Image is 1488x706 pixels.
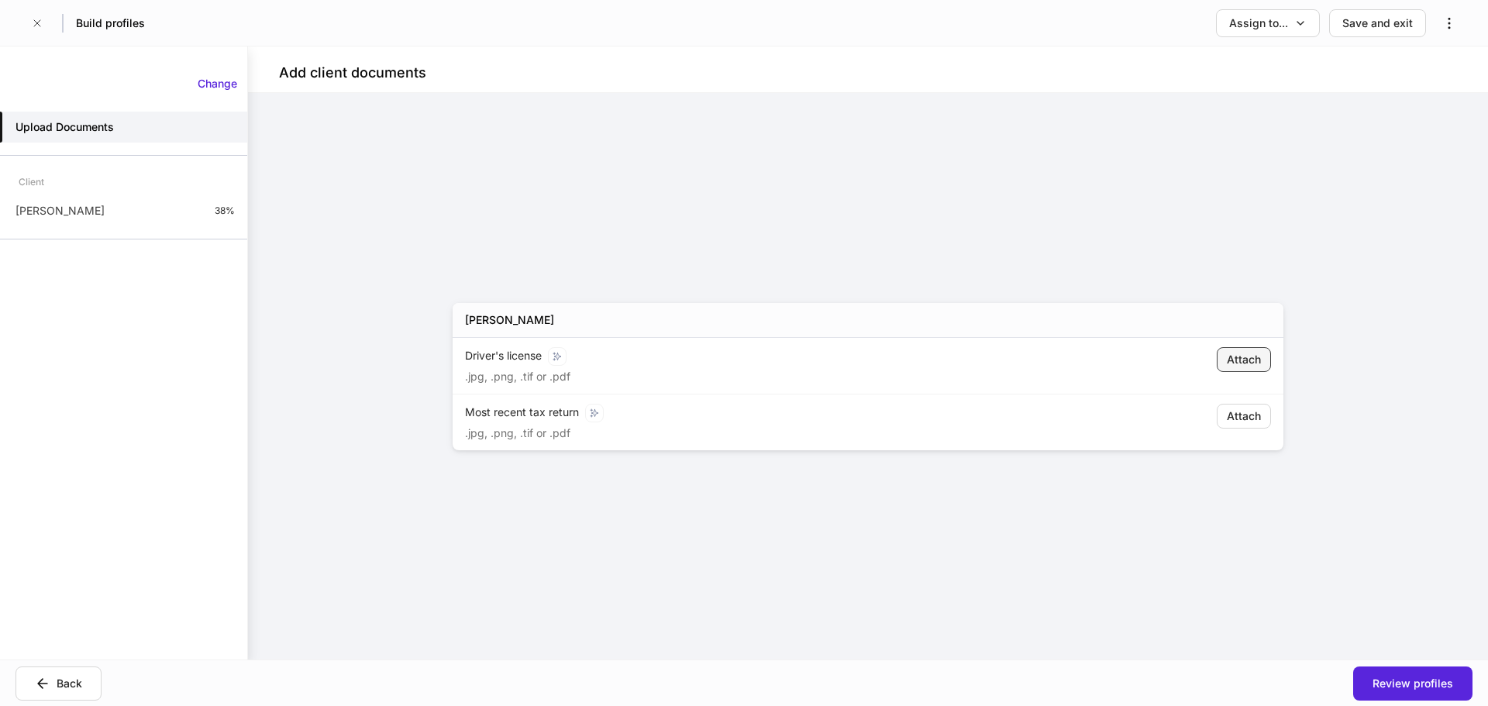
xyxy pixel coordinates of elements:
button: Attach [1217,404,1271,429]
p: .jpg, .png, .tif or .pdf [465,425,570,441]
h5: Build profiles [76,15,145,31]
div: Driver's license [465,347,1069,366]
p: .jpg, .png, .tif or .pdf [465,369,570,384]
div: Change [198,76,237,91]
button: Assign to... [1216,9,1320,37]
h4: Add client documents [279,64,426,82]
div: Attach [1227,408,1261,424]
button: Attach [1217,347,1271,372]
div: Most recent tax return [465,404,1069,422]
button: Review profiles [1353,666,1472,701]
div: Review profiles [1373,676,1453,691]
div: Client [19,168,44,195]
button: Change [188,71,247,96]
button: Save and exit [1329,9,1426,37]
p: 38% [215,205,235,217]
h5: Upload Documents [15,119,114,135]
p: [PERSON_NAME] [15,203,105,219]
h5: [PERSON_NAME] [465,312,554,328]
div: Back [57,676,82,691]
div: Attach [1227,352,1261,367]
div: Assign to... [1229,15,1288,31]
div: Save and exit [1342,15,1413,31]
button: Back [15,666,102,701]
